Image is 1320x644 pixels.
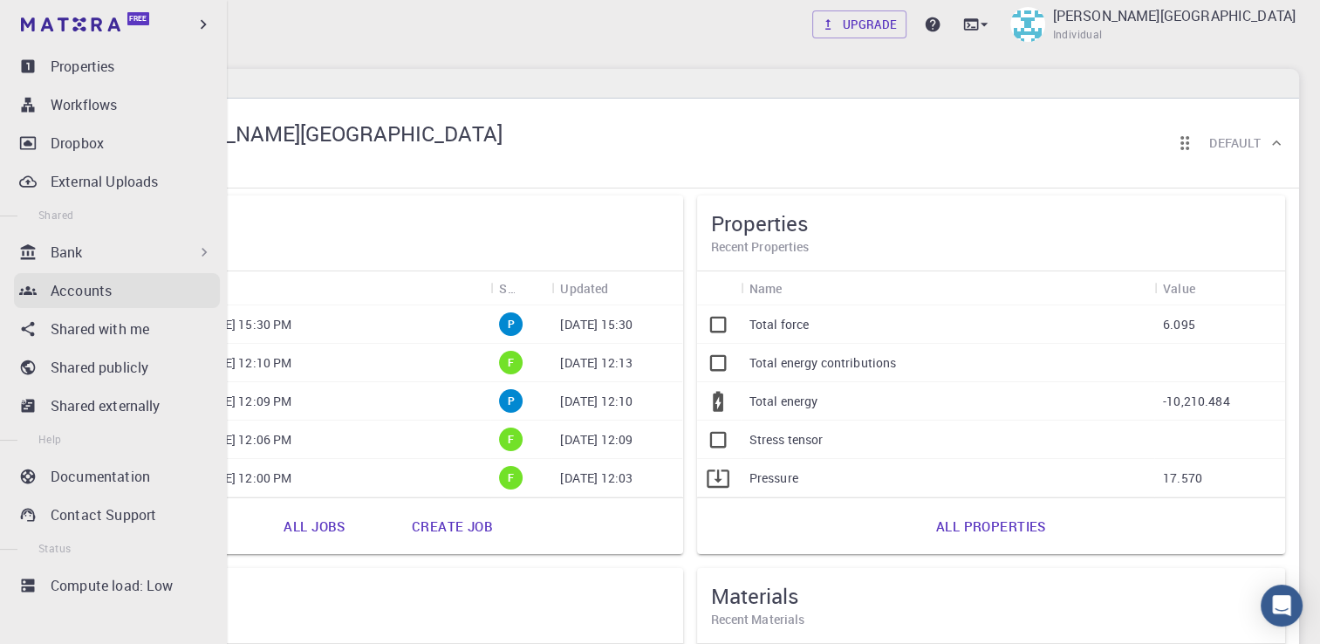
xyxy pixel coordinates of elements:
a: Compute load: Low [14,568,220,603]
div: Open Intercom Messenger [1261,585,1303,627]
p: Properties [51,56,115,77]
div: Bank [14,235,220,270]
h6: Recent Properties [711,237,1272,257]
h5: Materials [711,582,1272,610]
p: [DATE] 12:03 [560,469,633,487]
span: F [501,432,521,447]
a: Documentation [14,459,220,494]
p: Total force [749,316,810,333]
h5: Workflows [108,582,669,610]
div: Status [490,271,551,305]
div: Updated [560,271,608,305]
div: pre-submission [499,312,523,336]
p: Bank [51,242,83,263]
p: 6.095 [1163,316,1195,333]
span: P [501,317,522,332]
div: Name [138,271,490,305]
p: Pressure [749,469,798,487]
p: Shared externally [51,395,161,416]
h5: [PERSON_NAME][GEOGRAPHIC_DATA] [140,120,503,147]
div: finished [499,466,523,490]
button: Sort [782,274,810,302]
span: F [501,470,521,485]
p: Contact Support [51,504,156,525]
img: Anna University [1010,7,1045,42]
div: finished [499,351,523,374]
p: [DATE] 12:09 [560,431,633,449]
div: Value [1163,271,1195,305]
a: Shared publicly [14,350,220,385]
p: Accounts [51,280,112,301]
p: Shared publicly [51,357,148,378]
p: Shared with me [51,319,149,339]
button: Sort [608,274,636,302]
p: Workflows [51,94,117,115]
p: Total energy [749,393,818,410]
div: pre-submission [499,389,523,413]
div: Icon [697,271,741,305]
p: [PERSON_NAME][GEOGRAPHIC_DATA] [1052,5,1296,26]
span: P [501,394,522,408]
p: [DATE] 15:30 [560,316,633,333]
a: Contact Support [14,497,220,532]
a: Properties [14,49,220,84]
p: Dropbox [51,133,104,154]
p: [DATE] 12:13 [560,354,633,372]
a: Shared with me [14,312,220,346]
a: All jobs [264,505,364,547]
p: 17.570 [1163,469,1202,487]
p: Total energy contributions [749,354,897,372]
a: Create job [393,505,512,547]
h6: Default [1209,134,1261,153]
span: Help [38,432,62,446]
div: Value [1154,271,1285,305]
div: Updated [551,271,682,305]
h6: Recent Materials [711,610,1272,629]
a: Dropbox [14,126,220,161]
span: F [501,355,521,370]
span: Individual [1052,26,1102,44]
div: Name [749,271,783,305]
div: Name [741,271,1154,305]
span: Shared [38,208,73,222]
h6: Recent Jobs [108,237,669,257]
p: Compute load: Low [51,575,174,596]
p: Stress tensor [749,431,824,449]
a: Upgrade [812,10,907,38]
div: Status [499,271,515,305]
span: Support [35,12,98,28]
span: Status [38,541,71,555]
a: All properties [917,505,1065,547]
button: Reorder cards [1167,126,1202,161]
h5: Properties [711,209,1272,237]
img: logo [21,17,120,31]
div: finished [499,428,523,451]
h5: Jobs [108,209,669,237]
button: Sort [515,274,543,302]
h6: Recent Workflows [108,610,669,629]
p: -10,210.484 [1163,393,1230,410]
a: External Uploads [14,164,220,199]
p: [DATE] 12:10 [560,393,633,410]
a: Workflows [14,87,220,122]
p: Documentation [51,466,150,487]
a: Accounts [14,273,220,308]
div: Anna University[PERSON_NAME][GEOGRAPHIC_DATA]IndividualReorder cardsDefault [80,99,1299,188]
button: Sort [1195,274,1223,302]
p: External Uploads [51,171,158,192]
a: Shared externally [14,388,220,423]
